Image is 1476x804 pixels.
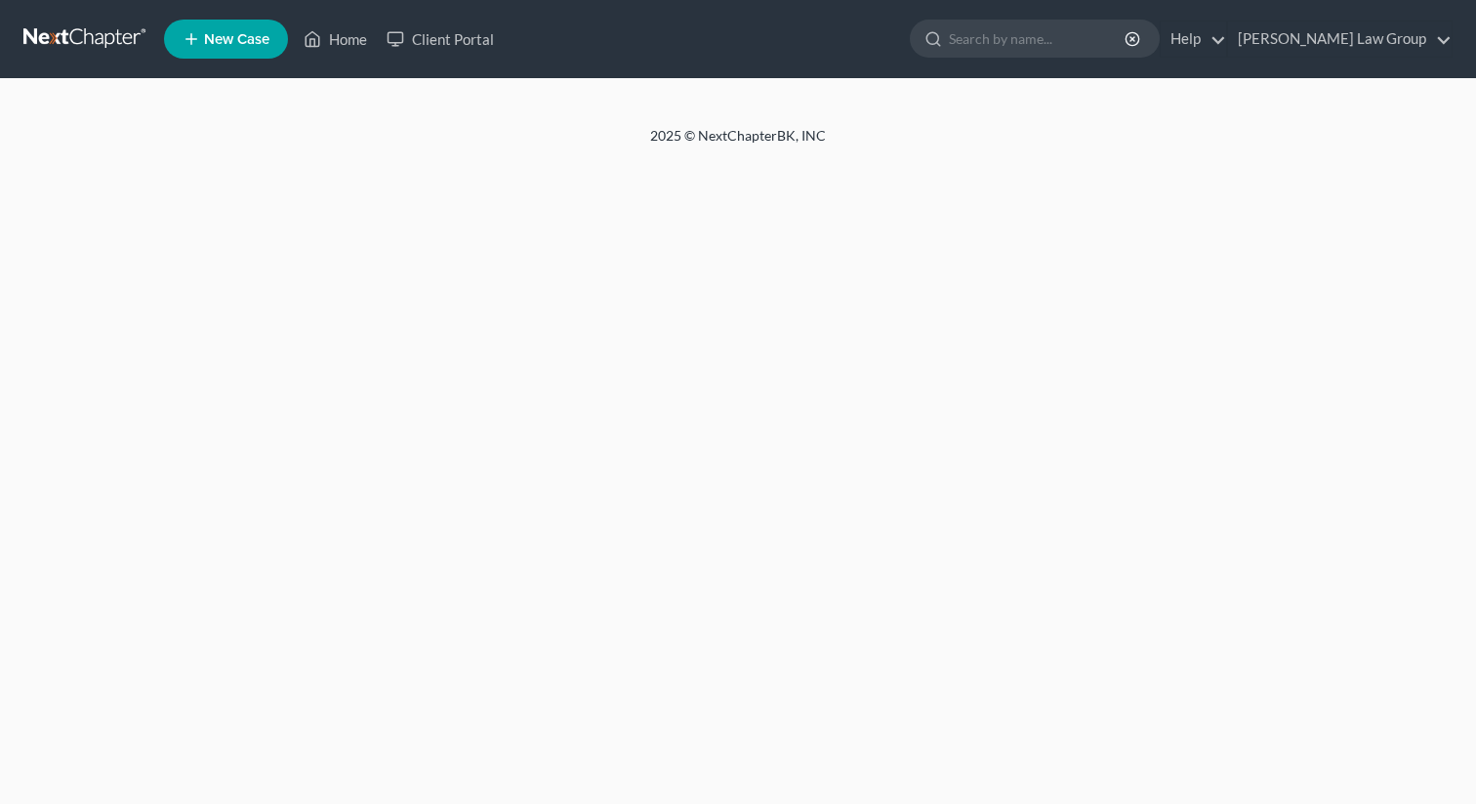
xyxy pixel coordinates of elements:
[1228,21,1452,57] a: [PERSON_NAME] Law Group
[377,21,504,57] a: Client Portal
[204,32,269,47] span: New Case
[1161,21,1226,57] a: Help
[182,126,1294,161] div: 2025 © NextChapterBK, INC
[949,21,1127,57] input: Search by name...
[294,21,377,57] a: Home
